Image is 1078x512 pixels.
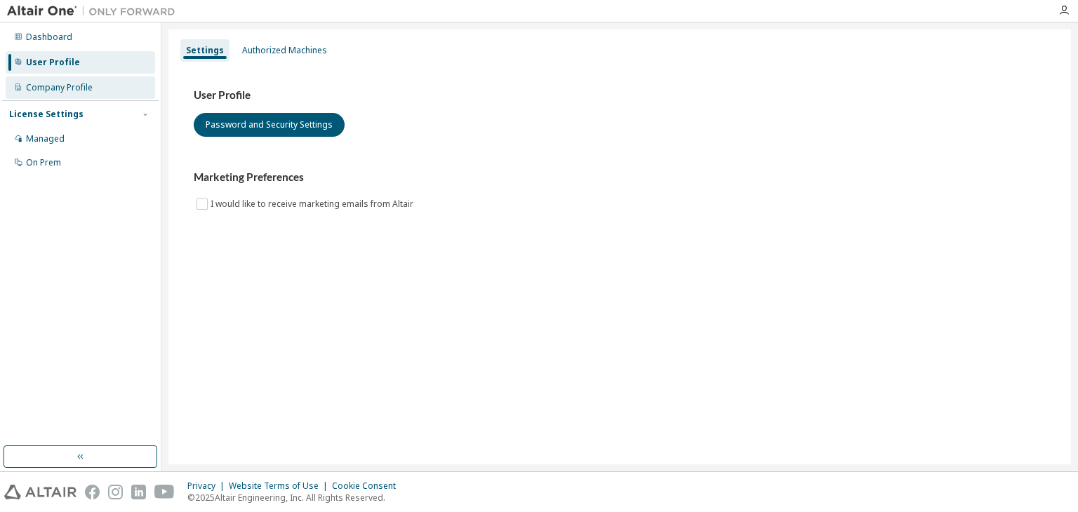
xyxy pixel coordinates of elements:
div: Managed [26,133,65,144]
div: Cookie Consent [332,480,404,492]
div: Website Terms of Use [229,480,332,492]
img: youtube.svg [154,485,175,499]
div: On Prem [26,157,61,168]
img: facebook.svg [85,485,100,499]
img: instagram.svg [108,485,123,499]
img: altair_logo.svg [4,485,76,499]
div: Company Profile [26,82,93,93]
h3: Marketing Preferences [194,170,1046,184]
img: Altair One [7,4,182,18]
button: Password and Security Settings [194,113,345,137]
div: License Settings [9,109,84,120]
div: Privacy [187,480,229,492]
div: Dashboard [26,32,72,43]
div: Authorized Machines [242,45,327,56]
label: I would like to receive marketing emails from Altair [211,196,416,213]
h3: User Profile [194,88,1046,102]
p: © 2025 Altair Engineering, Inc. All Rights Reserved. [187,492,404,504]
div: User Profile [26,57,80,68]
div: Settings [186,45,224,56]
img: linkedin.svg [131,485,146,499]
